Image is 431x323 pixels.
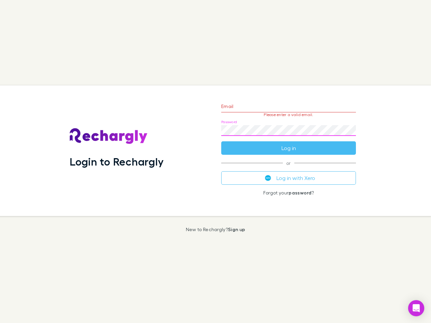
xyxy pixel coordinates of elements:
[221,119,237,124] label: Password
[186,227,245,232] p: New to Rechargly?
[221,112,356,117] p: Please enter a valid email.
[221,171,356,185] button: Log in with Xero
[265,175,271,181] img: Xero's logo
[228,226,245,232] a: Sign up
[221,190,356,195] p: Forgot your ?
[408,300,424,316] div: Open Intercom Messenger
[70,155,164,168] h1: Login to Rechargly
[221,141,356,155] button: Log in
[289,190,311,195] a: password
[70,128,148,144] img: Rechargly's Logo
